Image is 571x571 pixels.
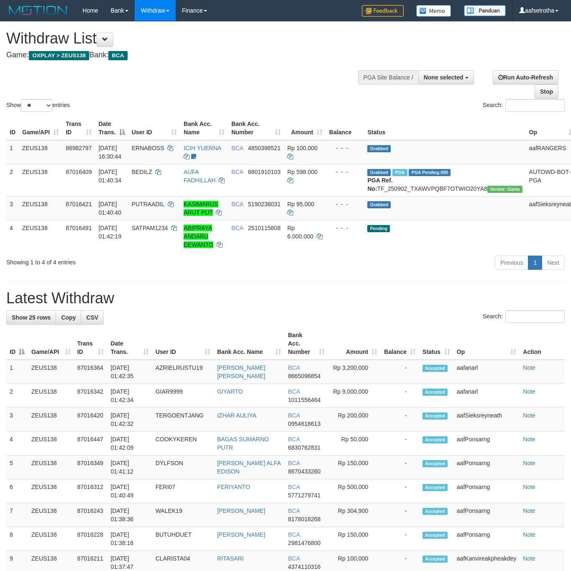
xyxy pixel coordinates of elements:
[381,479,419,503] td: -
[6,164,19,196] td: 2
[288,555,300,562] span: BCA
[98,225,121,240] span: [DATE] 01:42:19
[107,360,152,384] td: [DATE] 01:42:35
[61,314,76,321] span: Copy
[6,51,372,59] h4: Game: Bank:
[367,169,391,176] span: Grabbed
[367,145,391,152] span: Grabbed
[523,364,535,371] a: Note
[329,144,361,152] div: - - -
[6,432,28,456] td: 4
[6,408,28,432] td: 3
[152,432,214,456] td: COOKYKEREN
[523,388,535,395] a: Note
[328,328,381,360] th: Amount: activate to sort column ascending
[495,256,528,270] a: Previous
[19,164,62,196] td: ZEUS138
[6,384,28,408] td: 2
[231,201,243,207] span: BCA
[81,310,104,325] a: CSV
[6,196,19,220] td: 3
[184,145,221,151] a: ICIH YUERNA
[28,384,74,408] td: ZEUS138
[107,527,152,551] td: [DATE] 01:38:16
[523,412,535,419] a: Note
[288,507,300,514] span: BCA
[483,310,565,323] label: Search:
[381,384,419,408] td: -
[6,4,70,17] img: MOTION_logo.png
[328,503,381,527] td: Rp 304,900
[217,412,256,419] a: IZHAR AULIYA
[6,140,19,164] td: 1
[287,145,318,151] span: Rp 100.000
[288,540,320,546] span: Copy 2981476800 to clipboard
[326,116,364,140] th: Balance
[505,99,565,112] input: Search:
[29,51,89,60] span: OXPLAY > ZEUS138
[329,200,361,208] div: - - -
[523,507,535,514] a: Note
[180,116,228,140] th: Bank Acc. Name: activate to sort column ascending
[28,527,74,551] td: ZEUS138
[152,456,214,479] td: DYLFSON
[19,116,62,140] th: Game/API: activate to sort column ascending
[487,186,522,193] span: Vendor URL: https://trx31.1velocity.biz
[107,479,152,503] td: [DATE] 01:40:49
[217,364,265,379] a: [PERSON_NAME] [PERSON_NAME]
[288,492,320,499] span: Copy 5771279741 to clipboard
[381,503,419,527] td: -
[422,508,448,515] span: Accepted
[107,384,152,408] td: [DATE] 01:42:34
[217,460,281,475] a: [PERSON_NAME] ALFA EDISON
[132,169,152,175] span: BEDILZ
[152,384,214,408] td: GIAR9999
[288,420,320,427] span: Copy 0954618613 to clipboard
[288,388,300,395] span: BCA
[422,484,448,491] span: Accepted
[74,360,108,384] td: 87016364
[288,412,300,419] span: BCA
[28,432,74,456] td: ZEUS138
[367,201,391,208] span: Grabbed
[453,328,520,360] th: Op: activate to sort column ascending
[284,116,326,140] th: Amount: activate to sort column ascending
[74,503,108,527] td: 87016243
[66,201,92,207] span: 87016421
[248,145,281,151] span: Copy 4850398521 to clipboard
[231,145,243,151] span: BCA
[128,116,180,140] th: User ID: activate to sort column ascending
[505,310,565,323] input: Search:
[422,460,448,467] span: Accepted
[367,177,392,192] b: PGA Ref. No:
[288,460,300,466] span: BCA
[74,479,108,503] td: 87016312
[98,201,121,216] span: [DATE] 01:40:40
[453,503,520,527] td: aafPonsarng
[132,145,164,151] span: ERNABOSS
[28,328,74,360] th: Game/API: activate to sort column ascending
[66,225,92,231] span: 87016491
[422,412,448,420] span: Accepted
[74,432,108,456] td: 87016447
[284,328,328,360] th: Bank Acc. Number: activate to sort column ascending
[328,456,381,479] td: Rp 150,000
[288,516,320,522] span: Copy 8178018268 to clipboard
[62,116,95,140] th: Trans ID: activate to sort column ascending
[523,531,535,538] a: Note
[86,314,98,321] span: CSV
[6,290,565,307] h1: Latest Withdraw
[6,328,28,360] th: ID: activate to sort column descending
[424,74,463,81] span: None selected
[453,432,520,456] td: aafPonsarng
[328,479,381,503] td: Rp 500,000
[422,556,448,563] span: Accepted
[288,563,320,570] span: Copy 4374110316 to clipboard
[231,225,243,231] span: BCA
[98,145,121,160] span: [DATE] 16:30:44
[362,5,404,17] img: Feedback.jpg
[416,5,451,17] img: Button%20Memo.svg
[418,70,474,84] button: None selected
[288,444,320,451] span: Copy 6830762831 to clipboard
[152,527,214,551] td: BUTUHDUET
